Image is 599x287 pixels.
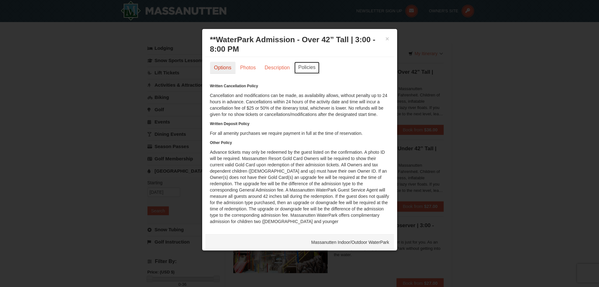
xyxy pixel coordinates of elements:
div: Cancellation and modifications can be made, as availability allows, without penalty up to 24 hour... [210,83,389,225]
h6: Written Deposit Policy [210,121,389,127]
div: Massanutten Indoor/Outdoor WaterPark [205,234,394,250]
h6: Other Policy [210,140,389,146]
h6: Written Cancellation Policy [210,83,389,89]
h3: **WaterPark Admission - Over 42” Tall | 3:00 - 8:00 PM [210,35,389,54]
a: Options [210,62,236,74]
a: Description [260,62,294,74]
a: Policies [294,62,319,74]
button: × [385,36,389,42]
a: Photos [236,62,260,74]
